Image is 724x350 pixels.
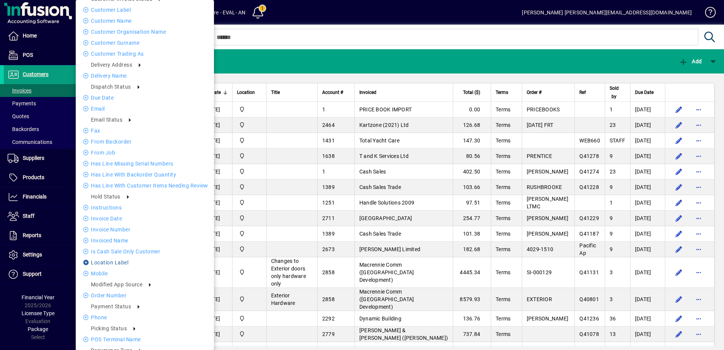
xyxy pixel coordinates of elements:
li: Customer label [76,5,214,14]
li: Phone [76,313,214,322]
li: From Backorder [76,137,214,146]
li: Customer Organisation name [76,27,214,36]
li: Mobile [76,269,214,278]
span: Delivery address [91,62,132,68]
li: Customer Trading as [76,49,214,58]
li: Has Line With Backorder Quantity [76,170,214,179]
li: From Job [76,148,214,157]
span: Modified App Source [91,281,142,287]
li: Location Label [76,258,214,267]
li: Is Cash Sale Only Customer [76,247,214,256]
li: Has Line With Customer Items Needing Review [76,181,214,190]
li: Email [76,104,214,113]
li: POS terminal name [76,335,214,344]
li: Customer Surname [76,38,214,47]
span: Email status [91,117,122,123]
li: Due date [76,93,214,102]
li: Invoiced Name [76,236,214,245]
li: Fax [76,126,214,135]
span: Picking Status [91,325,127,331]
li: Has Line Missing Serial Numbers [76,159,214,168]
span: Dispatch Status [91,84,131,90]
li: Delivery name [76,71,214,80]
span: Hold Status [91,194,120,200]
li: Order number [76,291,214,300]
li: Instructions [76,203,214,212]
li: Invoice date [76,214,214,223]
li: Invoice number [76,225,214,234]
li: Customer name [76,16,214,25]
span: Payment Status [91,303,131,309]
